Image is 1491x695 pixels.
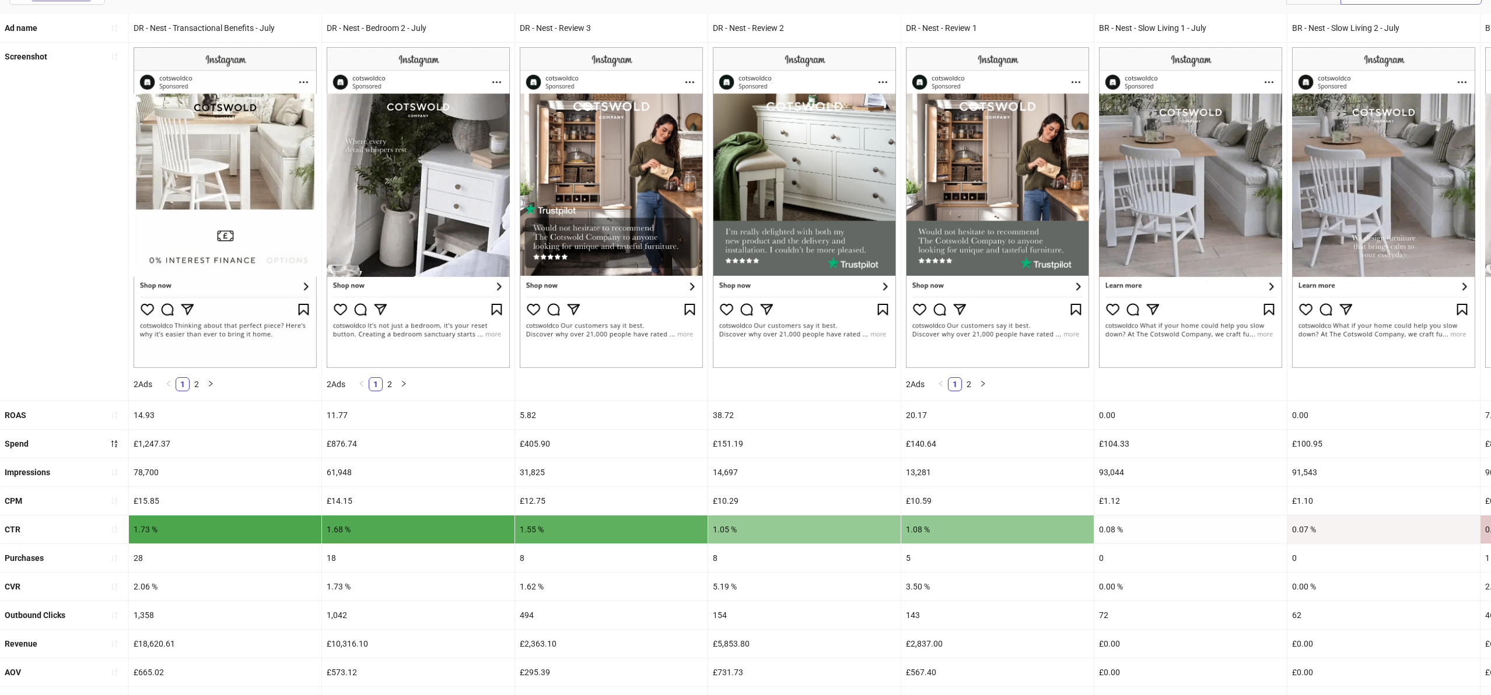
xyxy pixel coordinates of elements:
div: £1.12 [1094,487,1287,515]
div: £18,620.61 [129,630,321,658]
b: CTR [5,525,20,534]
div: 0.00 % [1287,573,1480,601]
div: 38.72 [708,401,901,429]
div: 1.68 % [322,515,514,543]
div: 494 [515,601,708,629]
li: 1 [948,377,962,391]
div: 11.77 [322,401,514,429]
div: £15.85 [129,487,321,515]
div: 18 [322,544,514,572]
div: 61,948 [322,458,514,486]
span: 2 Ads [327,380,345,389]
span: right [207,380,214,387]
div: 154 [708,601,901,629]
div: 93,044 [1094,458,1287,486]
div: 0 [1094,544,1287,572]
b: CVR [5,582,20,591]
div: £104.33 [1094,430,1287,458]
div: £5,853.80 [708,630,901,658]
b: Impressions [5,468,50,477]
span: sort-ascending [110,52,118,61]
span: sort-ascending [110,411,118,419]
div: 1,042 [322,601,514,629]
div: £10.29 [708,487,901,515]
div: £731.73 [708,658,901,686]
b: Outbound Clicks [5,610,65,620]
a: 1 [369,378,382,391]
div: 1.62 % [515,573,708,601]
div: 31,825 [515,458,708,486]
div: 0.00 [1287,401,1480,429]
div: 0.00 [1094,401,1287,429]
div: 5 [901,544,1094,572]
div: DR - Nest - Review 1 [901,14,1094,42]
li: 1 [176,377,190,391]
b: Screenshot [5,52,47,61]
span: 2 Ads [134,380,152,389]
div: 1,358 [129,601,321,629]
div: £295.39 [515,658,708,686]
div: £10.59 [901,487,1094,515]
li: Next Page [204,377,218,391]
div: £0.00 [1287,630,1480,658]
div: 5.82 [515,401,708,429]
div: £151.19 [708,430,901,458]
a: 2 [383,378,396,391]
div: £665.02 [129,658,321,686]
li: 2 [962,377,976,391]
div: DR - Nest - Review 2 [708,14,901,42]
b: Revenue [5,639,37,648]
div: 0.00 % [1094,573,1287,601]
div: £573.12 [322,658,514,686]
img: Screenshot 6779310773894 [1099,47,1282,368]
div: 5.19 % [708,573,901,601]
div: BR - Nest - Slow Living 2 - July [1287,14,1480,42]
div: 0 [1287,544,1480,572]
div: BR - Nest - Slow Living 1 - July [1094,14,1287,42]
button: left [355,377,369,391]
div: 8 [708,544,901,572]
span: left [358,380,365,387]
b: CPM [5,496,22,506]
div: £567.40 [901,658,1094,686]
span: right [400,380,407,387]
li: Next Page [976,377,990,391]
div: 2.06 % [129,573,321,601]
div: £14.15 [322,487,514,515]
a: 2 [190,378,203,391]
button: right [976,377,990,391]
img: Screenshot 6788927010094 [906,47,1089,368]
img: Screenshot 6788927008494 [520,47,703,368]
button: right [204,377,218,391]
span: right [979,380,986,387]
li: Previous Page [934,377,948,391]
b: AOV [5,668,21,677]
span: sort-ascending [110,611,118,619]
div: 1.08 % [901,515,1094,543]
div: 0.08 % [1094,515,1287,543]
div: 1.05 % [708,515,901,543]
li: 2 [383,377,397,391]
div: £12.75 [515,487,708,515]
b: Ad name [5,23,37,33]
a: 2 [963,378,975,391]
img: Screenshot 6779330050094 [1292,47,1475,368]
div: DR - Nest - Transactional Benefits - July [129,14,321,42]
div: 143 [901,601,1094,629]
div: £0.00 [1094,630,1287,658]
div: 14,697 [708,458,901,486]
div: 72 [1094,601,1287,629]
li: Next Page [397,377,411,391]
span: 2 Ads [906,380,925,389]
b: Purchases [5,553,44,563]
span: sort-ascending [110,525,118,533]
div: 1.73 % [129,515,321,543]
div: £2,837.00 [901,630,1094,658]
button: left [162,377,176,391]
div: £100.95 [1287,430,1480,458]
span: sort-ascending [110,468,118,476]
span: left [937,380,944,387]
b: Spend [5,439,29,448]
span: sort-ascending [110,497,118,505]
span: sort-descending [110,440,118,448]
